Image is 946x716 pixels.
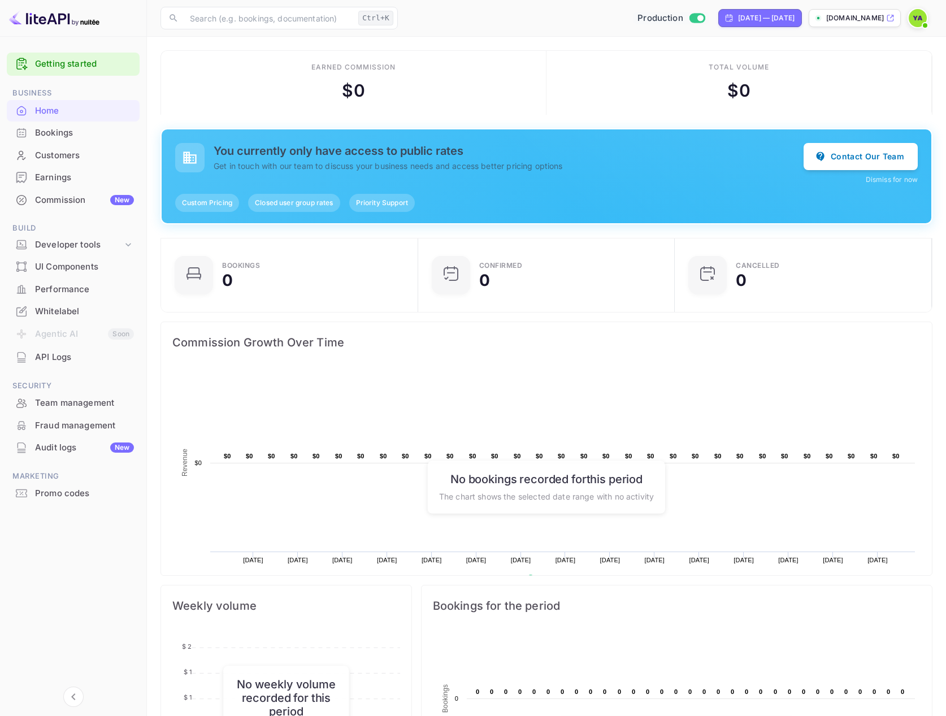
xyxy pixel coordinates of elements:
text: 0 [702,688,706,695]
span: Marketing [7,470,140,483]
text: $0 [580,453,588,459]
div: Audit logsNew [7,437,140,459]
text: [DATE] [778,557,799,563]
div: Whitelabel [35,305,134,318]
text: $0 [335,453,342,459]
text: 0 [844,688,848,695]
text: $0 [892,453,900,459]
div: API Logs [35,351,134,364]
a: Bookings [7,122,140,143]
a: Whitelabel [7,301,140,322]
span: Business [7,87,140,99]
img: LiteAPI logo [9,9,99,27]
text: [DATE] [288,557,308,563]
text: $0 [357,453,364,459]
text: 0 [688,688,692,695]
text: 0 [873,688,876,695]
text: 0 [731,688,734,695]
text: 0 [632,688,635,695]
div: Earnings [7,167,140,189]
div: Bookings [7,122,140,144]
text: 0 [518,688,522,695]
text: $0 [558,453,565,459]
text: 0 [589,688,592,695]
text: 0 [660,688,663,695]
span: Security [7,380,140,392]
text: $0 [781,453,788,459]
h6: No bookings recorded for this period [439,472,654,486]
div: Team management [35,397,134,410]
text: $0 [491,453,498,459]
a: Earnings [7,167,140,188]
div: CommissionNew [7,189,140,211]
text: $0 [759,453,766,459]
text: $0 [290,453,298,459]
div: New [110,442,134,453]
a: Home [7,100,140,121]
text: 0 [504,688,507,695]
text: $0 [870,453,878,459]
div: Home [7,100,140,122]
text: 0 [476,688,479,695]
tspan: $ 1 [184,693,192,701]
span: Commission Growth Over Time [172,333,921,352]
div: Ctrl+K [358,11,393,25]
text: $0 [670,453,677,459]
text: 0 [575,688,578,695]
text: 0 [532,688,536,695]
text: 0 [717,688,720,695]
a: CommissionNew [7,189,140,210]
div: Earned commission [311,62,395,72]
span: Production [637,12,683,25]
text: $0 [647,453,654,459]
div: Getting started [7,53,140,76]
text: 0 [490,688,493,695]
div: UI Components [7,256,140,278]
p: The chart shows the selected date range with no activity [439,491,654,502]
div: CANCELLED [736,262,780,269]
text: $0 [514,453,521,459]
text: $0 [848,453,855,459]
div: Customers [7,145,140,167]
text: $0 [602,453,610,459]
button: Collapse navigation [63,687,84,707]
text: 0 [646,688,649,695]
div: 0 [479,272,490,288]
text: $0 [625,453,632,459]
a: Team management [7,392,140,413]
a: Promo codes [7,483,140,504]
a: Audit logsNew [7,437,140,458]
div: Performance [7,279,140,301]
text: 0 [802,688,805,695]
div: $ 0 [727,78,750,103]
div: Total volume [709,62,769,72]
a: UI Components [7,256,140,277]
a: API Logs [7,346,140,367]
text: $0 [714,453,722,459]
text: [DATE] [867,557,888,563]
span: Closed user group rates [248,198,340,208]
text: $0 [224,453,231,459]
div: Switch to Sandbox mode [633,12,709,25]
input: Search (e.g. bookings, documentation) [183,7,354,29]
div: Commission [35,194,134,207]
text: [DATE] [556,557,576,563]
text: $0 [736,453,744,459]
div: [DATE] — [DATE] [738,13,795,23]
tspan: $ 2 [182,642,192,650]
text: 0 [830,688,834,695]
text: 0 [816,688,819,695]
a: Fraud management [7,415,140,436]
text: [DATE] [377,557,397,563]
text: $0 [194,459,202,466]
text: $0 [380,453,387,459]
text: [DATE] [422,557,442,563]
text: $0 [804,453,811,459]
div: Developer tools [7,235,140,255]
p: Get in touch with our team to discuss your business needs and access better pricing options [214,160,804,172]
span: Priority Support [349,198,415,208]
div: Performance [35,283,134,296]
div: New [110,195,134,205]
div: Bookings [222,262,260,269]
text: 0 [561,688,564,695]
